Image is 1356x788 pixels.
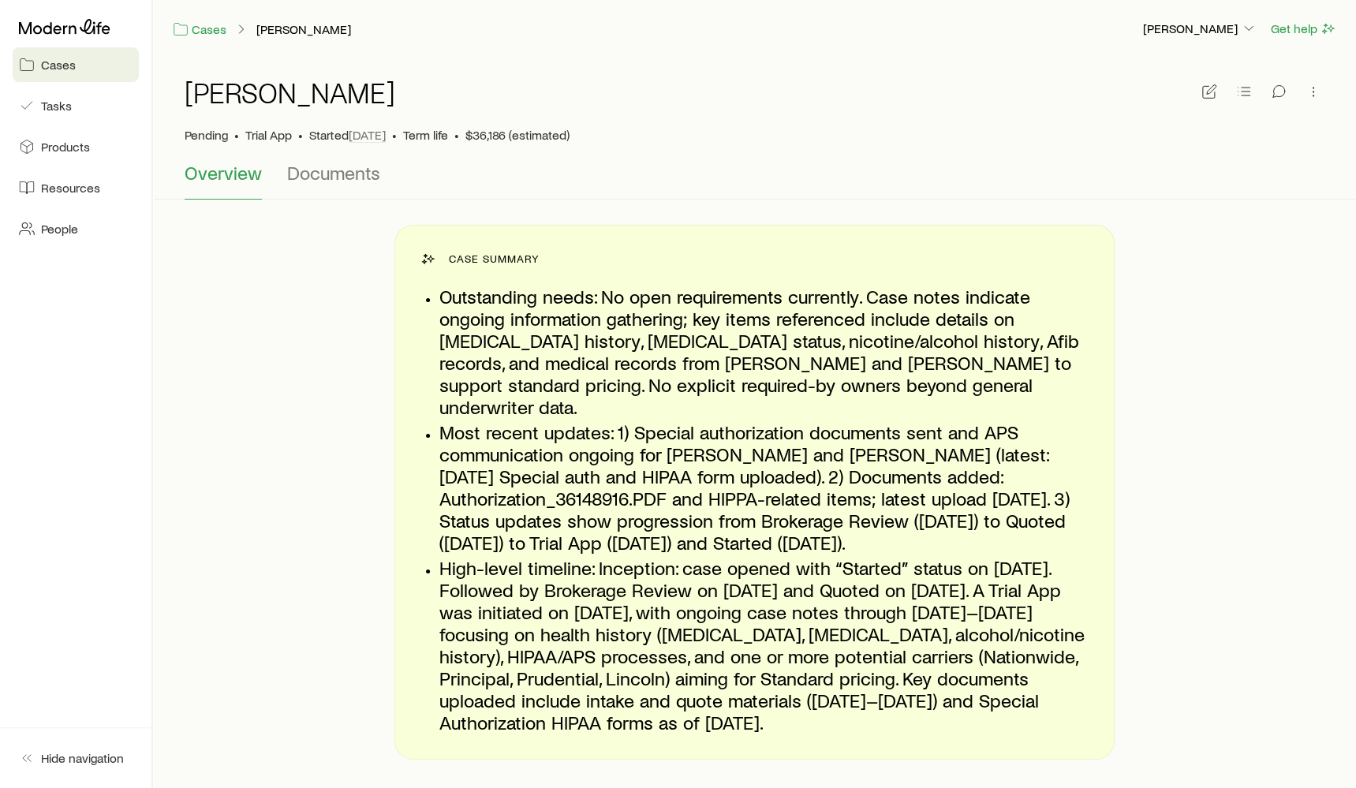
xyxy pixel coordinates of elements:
[185,127,228,143] p: Pending
[172,21,227,39] a: Cases
[465,127,570,143] span: $36,186 (estimated)
[185,77,395,108] h1: [PERSON_NAME]
[298,127,303,143] span: •
[1142,20,1257,39] button: [PERSON_NAME]
[185,162,1324,200] div: Case details tabs
[13,129,139,164] a: Products
[1143,21,1257,36] p: [PERSON_NAME]
[309,127,386,143] p: Started
[41,57,76,73] span: Cases
[41,750,124,766] span: Hide navigation
[349,127,386,143] span: [DATE]
[41,221,78,237] span: People
[41,139,90,155] span: Products
[185,162,262,184] span: Overview
[449,252,540,265] p: Case summary
[245,127,292,143] span: Trial App
[439,421,1089,554] p: Most recent updates: 1) Special authorization documents sent and APS communication ongoing for [P...
[13,47,139,82] a: Cases
[13,88,139,123] a: Tasks
[13,170,139,205] a: Resources
[287,162,380,184] span: Documents
[234,127,239,143] span: •
[13,211,139,246] a: People
[13,741,139,775] button: Hide navigation
[1270,20,1337,38] button: Get help
[439,557,1089,734] p: High-level timeline: Inception: case opened with “Started” status on [DATE]. Followed by Brokerag...
[454,127,459,143] span: •
[41,98,72,114] span: Tasks
[392,127,397,143] span: •
[439,286,1089,418] p: Outstanding needs: No open requirements currently. Case notes indicate ongoing information gather...
[256,22,352,37] button: [PERSON_NAME]
[403,127,448,143] span: Term life
[41,180,100,196] span: Resources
